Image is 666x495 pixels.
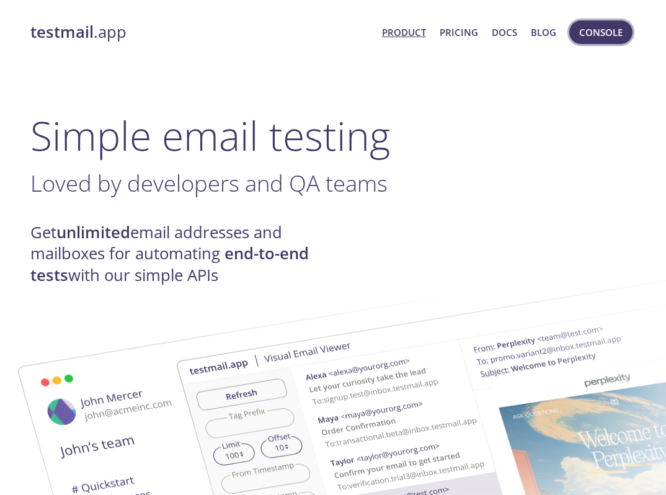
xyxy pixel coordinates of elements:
a: Product [382,24,426,40]
a: testmail.app [30,22,372,43]
h4: Get email addresses and mailboxes for automating with our simple APIs [30,222,333,286]
strong: testmail [30,21,94,43]
button: Console [569,20,633,44]
span: Console [579,24,623,40]
span: Loved by developers and QA teams [30,167,388,198]
strong: end-to-end tests [30,243,309,285]
h1: Simple email testing [30,112,636,159]
a: Docs [492,24,517,40]
strong: unlimited [56,221,130,243]
a: Blog [531,24,556,40]
a: Pricing [440,24,478,40]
